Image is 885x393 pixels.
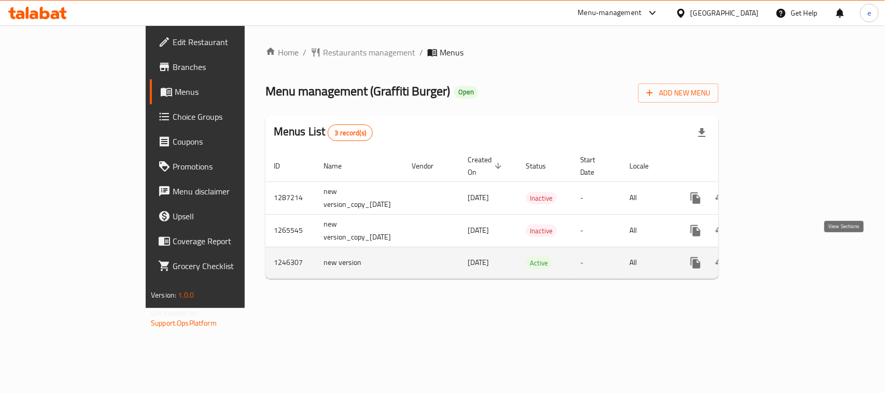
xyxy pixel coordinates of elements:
[468,256,489,269] span: [DATE]
[526,257,552,269] span: Active
[708,250,733,275] button: Change Status
[150,254,293,278] a: Grocery Checklist
[150,179,293,204] a: Menu disclaimer
[173,160,285,173] span: Promotions
[454,88,478,96] span: Open
[265,46,719,59] nav: breadcrumb
[622,181,675,214] td: All
[311,46,415,59] a: Restaurants management
[328,124,373,141] div: Total records count
[683,186,708,210] button: more
[173,36,285,48] span: Edit Restaurant
[572,214,622,247] td: -
[638,83,719,103] button: Add New Menu
[630,160,663,172] span: Locale
[173,260,285,272] span: Grocery Checklist
[683,218,708,243] button: more
[315,181,403,214] td: new version_copy_[DATE]
[151,316,217,330] a: Support.OpsPlatform
[173,235,285,247] span: Coverage Report
[315,247,403,278] td: new version
[151,288,176,302] span: Version:
[647,87,710,100] span: Add New Menu
[303,46,306,59] li: /
[419,46,423,59] li: /
[175,86,285,98] span: Menus
[526,192,557,204] span: Inactive
[675,150,791,182] th: Actions
[150,229,293,254] a: Coverage Report
[173,185,285,198] span: Menu disclaimer
[867,7,871,19] span: e
[440,46,463,59] span: Menus
[150,129,293,154] a: Coupons
[323,46,415,59] span: Restaurants management
[324,160,355,172] span: Name
[328,128,372,138] span: 3 record(s)
[265,79,450,103] span: Menu management ( Graffiti Burger )
[580,153,609,178] span: Start Date
[150,154,293,179] a: Promotions
[572,247,622,278] td: -
[173,210,285,222] span: Upsell
[468,191,489,204] span: [DATE]
[683,250,708,275] button: more
[150,54,293,79] a: Branches
[274,160,293,172] span: ID
[315,214,403,247] td: new version_copy_[DATE]
[173,135,285,148] span: Coupons
[178,288,194,302] span: 1.0.0
[690,120,714,145] div: Export file
[526,160,559,172] span: Status
[708,186,733,210] button: Change Status
[691,7,759,19] div: [GEOGRAPHIC_DATA]
[578,7,642,19] div: Menu-management
[150,204,293,229] a: Upsell
[622,247,675,278] td: All
[572,181,622,214] td: -
[526,225,557,237] span: Inactive
[622,214,675,247] td: All
[468,153,505,178] span: Created On
[265,150,791,279] table: enhanced table
[468,223,489,237] span: [DATE]
[151,306,199,319] span: Get support on:
[173,61,285,73] span: Branches
[708,218,733,243] button: Change Status
[150,104,293,129] a: Choice Groups
[150,79,293,104] a: Menus
[454,86,478,99] div: Open
[412,160,447,172] span: Vendor
[274,124,373,141] h2: Menus List
[150,30,293,54] a: Edit Restaurant
[173,110,285,123] span: Choice Groups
